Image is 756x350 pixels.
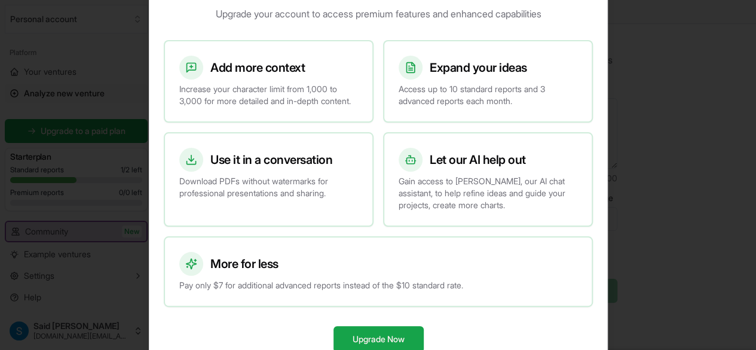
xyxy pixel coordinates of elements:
h3: Let our AI help out [430,151,526,168]
h3: Add more context [210,59,305,76]
p: Access up to 10 standard reports and 3 advanced reports each month. [399,83,577,107]
h3: Use it in a conversation [210,151,332,168]
p: Gain access to [PERSON_NAME], our AI chat assistant, to help refine ideas and guide your projects... [399,175,577,211]
h3: Expand your ideas [430,59,527,76]
p: Increase your character limit from 1,000 to 3,000 for more detailed and in-depth content. [179,83,358,107]
p: Pay only $7 for additional advanced reports instead of the $10 standard rate. [179,279,577,291]
p: Upgrade your account to access premium features and enhanced capabilities [215,7,541,21]
h3: More for less [210,255,278,272]
p: Download PDFs without watermarks for professional presentations and sharing. [179,175,358,199]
